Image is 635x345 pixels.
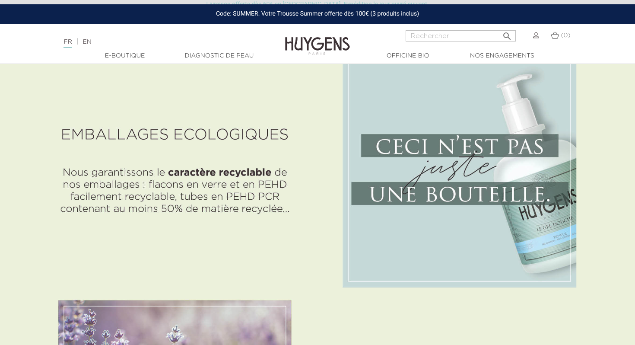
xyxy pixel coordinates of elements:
[59,37,258,47] div: |
[63,39,72,48] a: FR
[176,51,262,61] a: Diagnostic de peau
[285,23,350,56] img: Huygens
[82,51,168,61] a: E-Boutique
[502,29,512,39] i: 
[459,51,545,61] a: Nos engagements
[365,51,451,61] a: Officine Bio
[561,32,570,38] span: (0)
[499,28,515,39] button: 
[406,30,516,42] input: Rechercher
[83,39,91,45] a: EN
